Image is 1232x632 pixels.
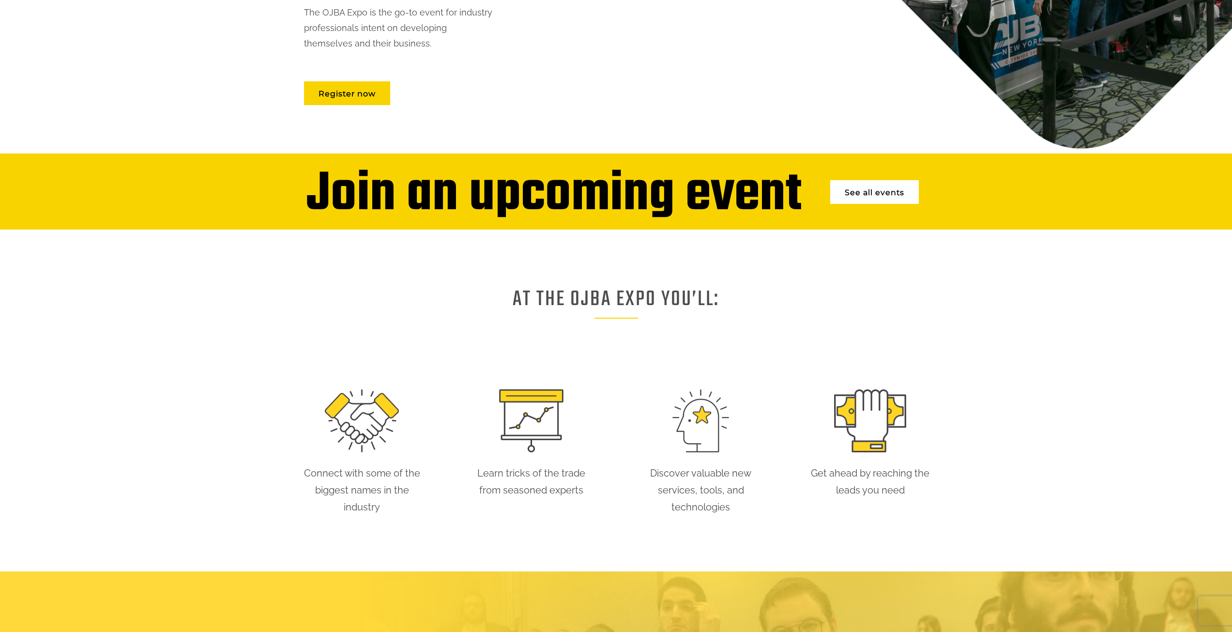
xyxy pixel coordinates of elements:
[830,180,919,204] a: See all events
[304,5,513,51] p: The OJBA Expo is the go-to event for industry professionals intent on developing themselves and t...
[300,465,424,516] div: Connect with some of the biggest names in the industry
[470,465,593,499] div: Learn tricks of the trade from seasoned experts
[808,465,932,499] div: Get ahead by reaching the leads you need
[513,294,719,324] h1: AT THE OJBA EXPO YOU’LL:
[304,81,390,105] a: Register now
[639,465,763,516] div: Discover valuable new services, tools, and technologies
[306,173,802,217] div: Join an upcoming event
